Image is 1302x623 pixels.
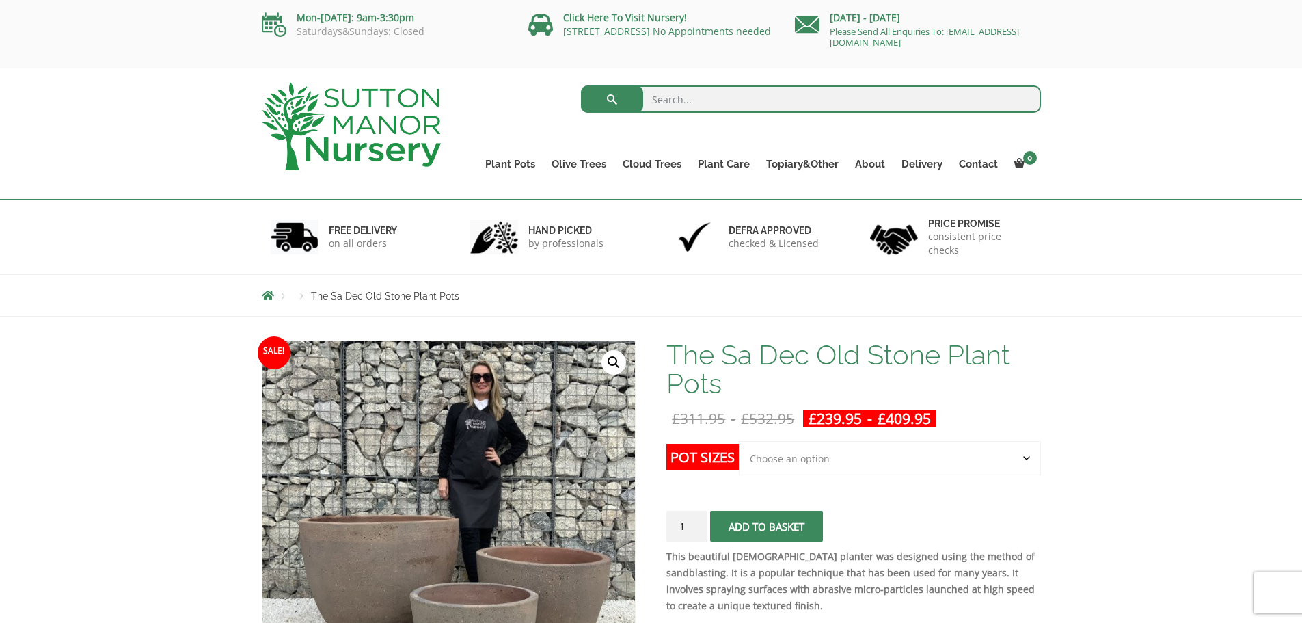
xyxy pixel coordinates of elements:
[729,237,819,250] p: checked & Licensed
[271,220,318,254] img: 1.jpg
[262,82,441,170] img: logo
[311,291,459,302] span: The Sa Dec Old Stone Plant Pots
[477,155,543,174] a: Plant Pots
[563,25,771,38] a: [STREET_ADDRESS] No Appointments needed
[666,444,739,470] label: Pot Sizes
[670,220,718,254] img: 3.jpg
[878,409,931,428] bdi: 409.95
[581,85,1041,113] input: Search...
[1023,151,1037,165] span: 0
[262,26,508,37] p: Saturdays&Sundays: Closed
[928,217,1032,230] h6: Price promise
[1006,155,1041,174] a: 0
[758,155,847,174] a: Topiary&Other
[672,409,680,428] span: £
[878,409,886,428] span: £
[329,224,397,237] h6: FREE DELIVERY
[528,237,603,250] p: by professionals
[928,230,1032,257] p: consistent price checks
[666,550,1035,612] strong: This beautiful [DEMOGRAPHIC_DATA] planter was designed using the method of sandblasting. It is a ...
[795,10,1041,26] p: [DATE] - [DATE]
[803,410,936,427] ins: -
[710,511,823,542] button: Add to basket
[809,409,862,428] bdi: 239.95
[262,290,1041,301] nav: Breadcrumbs
[666,511,707,542] input: Product quantity
[563,11,687,24] a: Click Here To Visit Nursery!
[951,155,1006,174] a: Contact
[470,220,518,254] img: 2.jpg
[870,216,918,258] img: 4.jpg
[830,25,1019,49] a: Please Send All Enquiries To: [EMAIL_ADDRESS][DOMAIN_NAME]
[329,237,397,250] p: on all orders
[809,409,817,428] span: £
[666,341,1040,398] h1: The Sa Dec Old Stone Plant Pots
[847,155,893,174] a: About
[666,410,800,427] del: -
[543,155,614,174] a: Olive Trees
[262,10,508,26] p: Mon-[DATE]: 9am-3:30pm
[729,224,819,237] h6: Defra approved
[672,409,725,428] bdi: 311.95
[528,224,603,237] h6: hand picked
[614,155,690,174] a: Cloud Trees
[690,155,758,174] a: Plant Care
[893,155,951,174] a: Delivery
[741,409,794,428] bdi: 532.95
[258,336,290,369] span: Sale!
[601,350,626,375] a: View full-screen image gallery
[741,409,749,428] span: £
